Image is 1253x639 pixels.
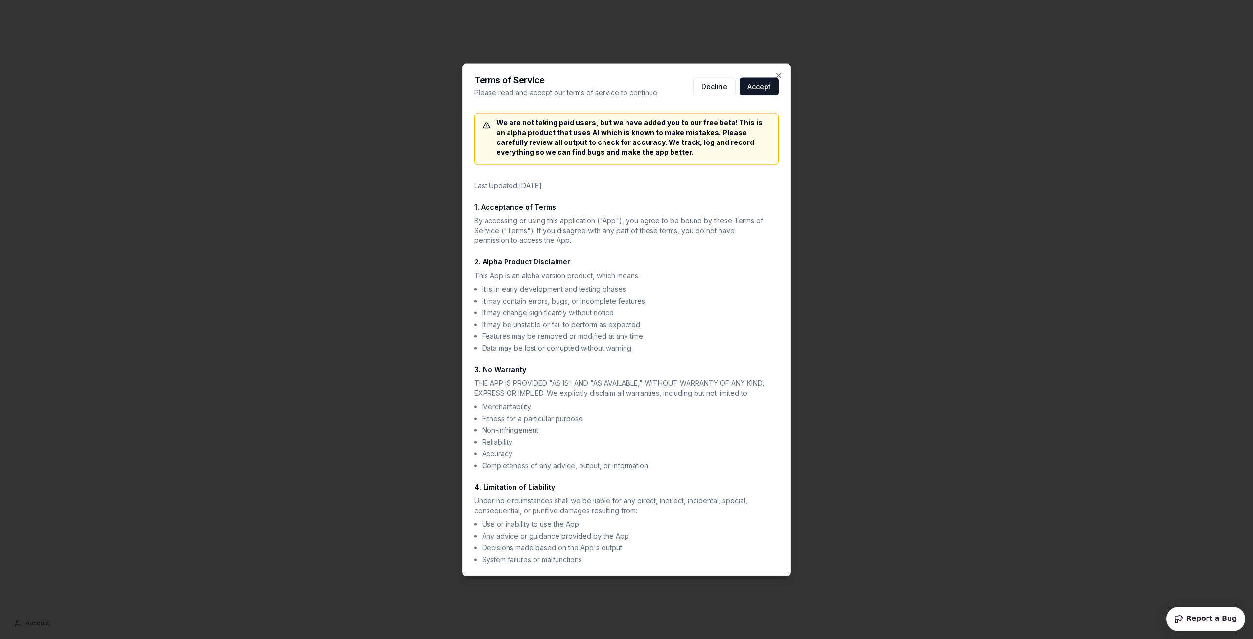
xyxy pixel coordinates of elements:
[740,77,779,95] button: Accept
[482,449,771,458] li: Accuracy
[482,425,771,435] li: Non-infringement
[474,202,771,212] h2: 1. Acceptance of Terms
[482,519,771,529] li: Use or inability to use the App
[482,437,771,447] li: Reliability
[693,77,736,95] button: Decline
[483,118,770,157] div: We are not taking paid users, but we have added you to our free beta! This is an alpha product th...
[474,270,771,280] p: This App is an alpha version product, which means:
[474,257,771,266] h2: 2. Alpha Product Disclaimer
[482,331,771,341] li: Features may be removed or modified at any time
[474,378,771,398] p: THE APP IS PROVIDED "AS IS" AND "AS AVAILABLE," WITHOUT WARRANTY OF ANY KIND, EXPRESS OR IMPLIED....
[474,75,657,84] h2: Terms of Service
[482,554,771,564] li: System failures or malfunctions
[474,496,771,515] p: Under no circumstances shall we be liable for any direct, indirect, incidental, special, conseque...
[482,343,771,353] li: Data may be lost or corrupted without warning
[482,284,771,294] li: It is in early development and testing phases
[482,319,771,329] li: It may be unstable or fail to perform as expected
[482,413,771,423] li: Fitness for a particular purpose
[474,364,771,374] h2: 3. No Warranty
[482,296,771,306] li: It may contain errors, bugs, or incomplete features
[474,215,771,245] p: By accessing or using this application ("App"), you agree to be bound by these Terms of Service (...
[482,531,771,541] li: Any advice or guidance provided by the App
[474,87,657,97] p: Please read and accept our terms of service to continue
[474,482,771,492] h2: 4. Limitation of Liability
[482,460,771,470] li: Completeness of any advice, output, or information
[482,402,771,411] li: Merchantability
[474,180,771,190] div: Last Updated: [DATE]
[482,543,771,552] li: Decisions made based on the App's output
[482,308,771,317] li: It may change significantly without notice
